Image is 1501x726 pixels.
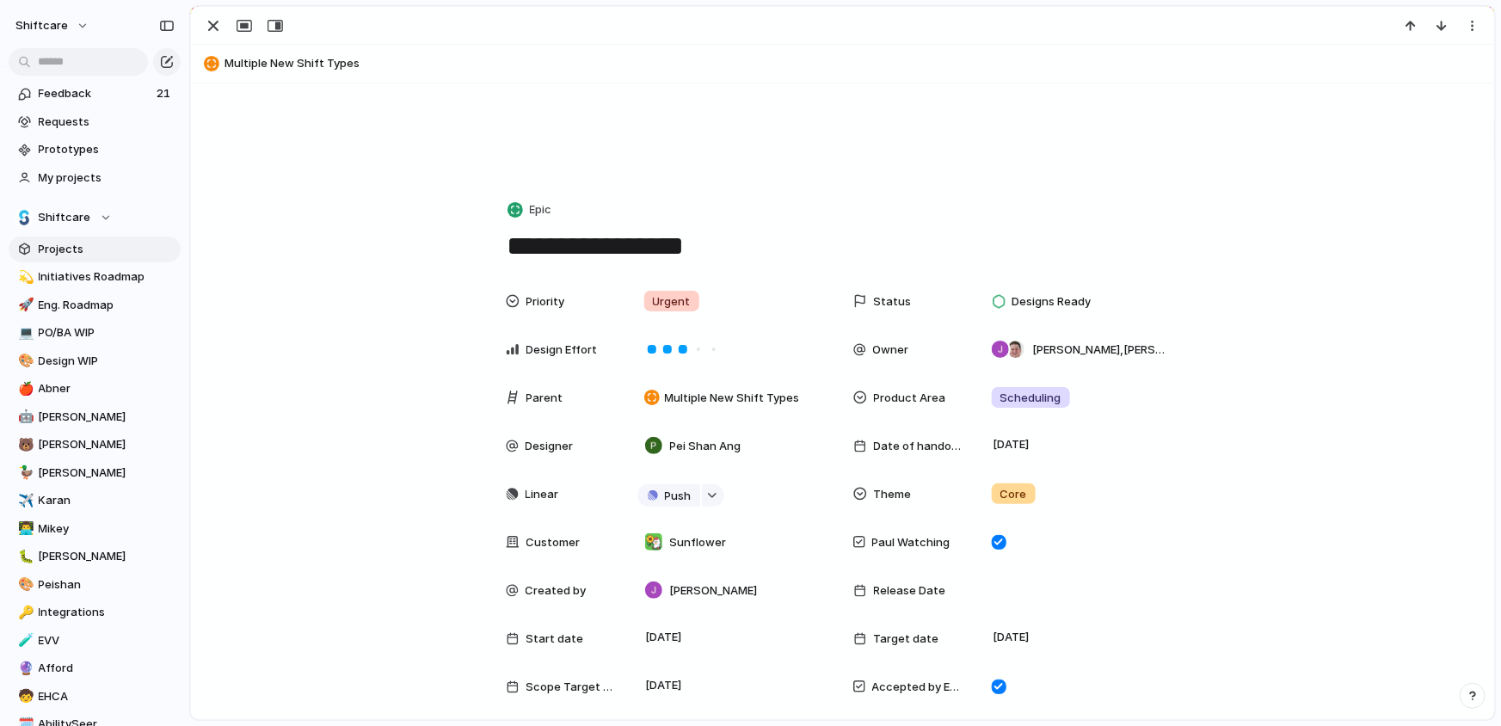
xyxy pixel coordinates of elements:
button: 🔮 [15,660,33,677]
a: 🎨Design WIP [9,348,181,374]
span: Customer [526,534,581,551]
span: Design Effort [526,341,598,359]
div: 🎨 [18,351,30,371]
span: Pei Shan Ang [670,438,741,455]
a: My projects [9,165,181,191]
span: Linear [526,486,559,503]
span: Karan [39,492,175,509]
span: [DATE] [642,627,687,648]
button: 👨‍💻 [15,520,33,538]
div: 🐛 [18,547,30,567]
span: My projects [39,169,175,187]
span: Priority [526,293,565,311]
a: 🧒EHCA [9,684,181,710]
div: 👨‍💻 [18,519,30,538]
a: 🎨Peishan [9,572,181,598]
span: Requests [39,114,175,131]
span: Urgent [653,293,691,311]
span: Peishan [39,576,175,594]
span: Theme [874,486,912,503]
span: Mikey [39,520,175,538]
span: Parent [526,390,563,407]
div: 💻 [18,323,30,343]
div: 🤖 [18,407,30,427]
span: Target date [874,631,939,648]
span: 21 [157,85,174,102]
button: 🚀 [15,297,33,314]
a: 🧪EVV [9,628,181,654]
div: 🧪 [18,631,30,650]
span: [PERSON_NAME] , [PERSON_NAME] [1033,341,1166,359]
button: 🦆 [15,465,33,482]
span: Accepted by Engineering [872,679,963,696]
span: Epic [530,201,552,218]
a: 💻PO/BA WIP [9,320,181,346]
button: 🤖 [15,409,33,426]
span: Paul Watching [872,534,950,551]
button: ✈️ [15,492,33,509]
div: 🧒 [18,686,30,706]
span: [PERSON_NAME] [39,465,175,482]
a: ✈️Karan [9,488,181,514]
a: 🤖[PERSON_NAME] [9,404,181,430]
button: 🧒 [15,688,33,705]
button: 🧪 [15,632,33,649]
div: 🦆 [18,463,30,483]
button: 💻 [15,324,33,341]
a: 🐛[PERSON_NAME] [9,544,181,569]
a: 👨‍💻Mikey [9,516,181,542]
button: 💫 [15,268,33,286]
a: 🔑Integrations [9,600,181,625]
span: [PERSON_NAME] [39,409,175,426]
span: Status [874,293,912,311]
span: Afford [39,660,175,677]
button: Push [637,484,700,507]
span: [PERSON_NAME] [39,548,175,565]
span: [PERSON_NAME] [670,582,758,600]
div: 🔮 [18,659,30,679]
div: 🐻 [18,435,30,455]
span: [PERSON_NAME] [39,436,175,453]
span: Abner [39,380,175,397]
span: Sunflower [670,534,727,551]
a: Feedback21 [9,81,181,107]
button: 🎨 [15,576,33,594]
span: Multiple New Shift Types [225,55,1486,72]
button: 🐛 [15,548,33,565]
span: Integrations [39,604,175,621]
a: Projects [9,237,181,262]
button: 🍎 [15,380,33,397]
button: Multiple New Shift Types [199,50,1486,77]
a: 🍎Abner [9,376,181,402]
span: Start date [526,631,584,648]
span: [DATE] [989,627,1035,648]
div: 🚀 [18,295,30,315]
span: Feedback [39,85,151,102]
span: Design WIP [39,353,175,370]
div: 🔑 [18,603,30,623]
a: 🔮Afford [9,655,181,681]
span: Push [665,488,692,505]
a: 🚀Eng. Roadmap [9,292,181,318]
button: Epic [504,198,557,223]
button: 🔑 [15,604,33,621]
span: Owner [873,341,909,359]
span: Release Date [874,582,946,600]
span: EHCA [39,688,175,705]
span: Projects [39,241,175,258]
span: Designer [526,438,574,455]
span: Created by [526,582,587,600]
span: Eng. Roadmap [39,297,175,314]
div: 🍎 [18,379,30,399]
a: 💫Initiatives Roadmap [9,264,181,290]
a: 🐻[PERSON_NAME] [9,432,181,458]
